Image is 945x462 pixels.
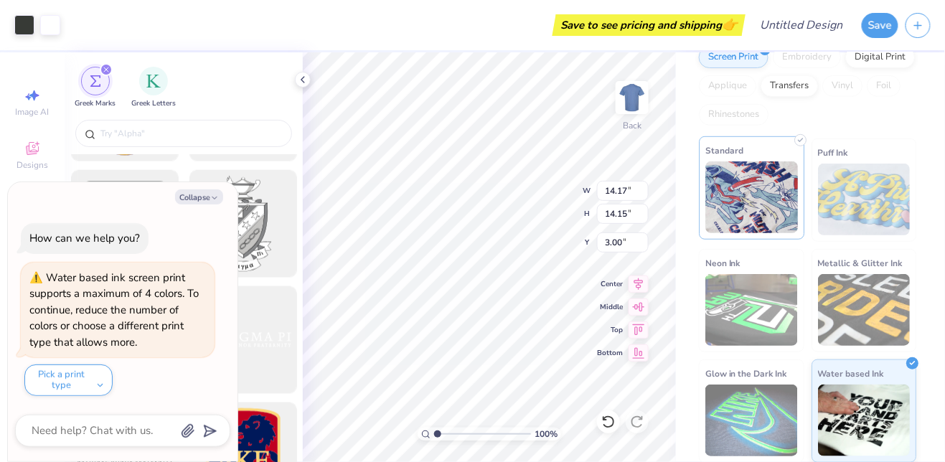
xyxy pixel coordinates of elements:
div: filter for Greek Marks [75,67,116,109]
div: Save to see pricing and shipping [556,14,742,36]
input: Untitled Design [749,11,855,39]
button: filter button [131,67,176,109]
span: Center [597,279,623,289]
img: Neon Ink [705,274,798,346]
span: Greek Letters [131,98,176,109]
button: Save [862,13,898,38]
img: Back [618,83,647,112]
span: Bottom [597,348,623,358]
img: Metallic & Glitter Ink [818,274,911,346]
div: Embroidery [773,47,841,68]
span: Puff Ink [818,145,848,160]
img: Puff Ink [818,164,911,235]
span: Image AI [16,106,50,118]
div: Vinyl [822,75,862,97]
span: Metallic & Glitter Ink [818,255,903,270]
div: Rhinestones [699,104,768,126]
img: Standard [705,161,798,233]
span: Greek Marks [75,98,116,109]
span: Middle [597,302,623,312]
div: Water based ink screen print supports a maximum of 4 colors. To continue, reduce the number of co... [29,270,199,349]
button: Collapse [175,189,223,204]
span: Water based Ink [818,366,884,381]
input: Try "Alpha" [99,126,283,141]
button: Pick a print type [24,364,113,396]
button: filter button [75,67,116,109]
span: Designs [17,159,48,171]
span: Standard [705,143,743,158]
span: Glow in the Dark Ink [705,366,787,381]
div: How can we help you? [29,231,140,245]
div: Foil [867,75,901,97]
span: 👉 [722,16,738,33]
span: 100 % [535,428,558,440]
img: Greek Letters Image [146,74,161,88]
div: Back [623,119,641,132]
span: Top [597,325,623,335]
div: Transfers [761,75,818,97]
img: Greek Marks Image [90,75,101,87]
img: Water based Ink [818,385,911,456]
div: Applique [699,75,756,97]
span: Neon Ink [705,255,741,270]
div: Digital Print [845,47,915,68]
div: filter for Greek Letters [131,67,176,109]
div: Screen Print [699,47,768,68]
img: Glow in the Dark Ink [705,385,798,456]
